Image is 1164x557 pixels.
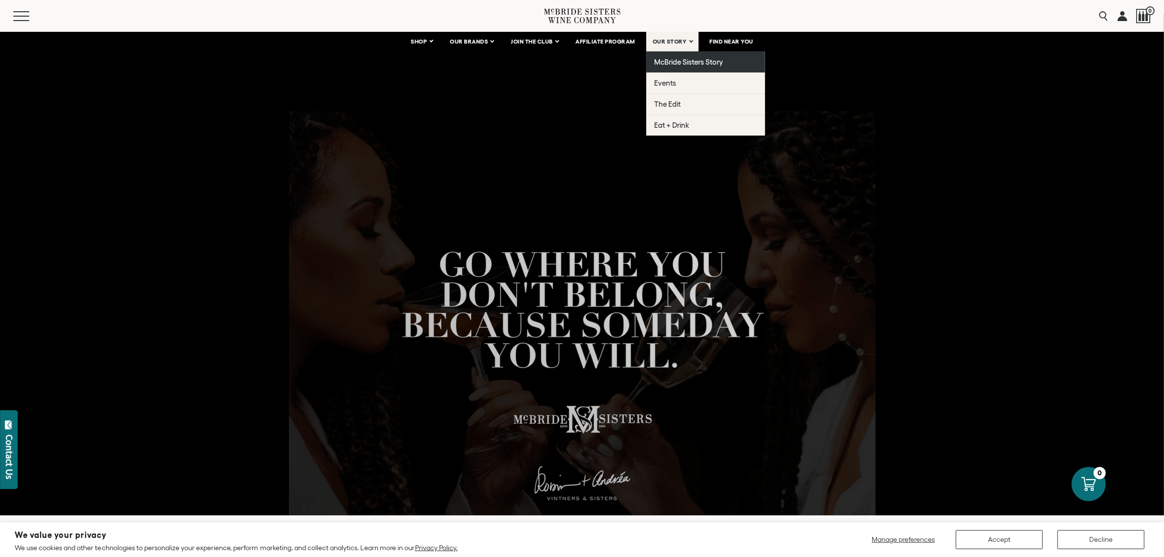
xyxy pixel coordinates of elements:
[570,32,642,51] a: AFFILIATE PROGRAM
[646,115,765,136] a: Eat + Drink
[1057,530,1144,549] button: Decline
[415,544,458,552] a: Privacy Policy.
[956,530,1043,549] button: Accept
[4,435,14,479] div: Contact Us
[411,38,427,45] span: SHOP
[450,38,488,45] span: OUR BRANDS
[646,32,699,51] a: OUR STORY
[653,38,687,45] span: OUR STORY
[646,72,765,93] a: Events
[505,32,565,51] a: JOIN THE CLUB
[872,535,935,543] span: Manage preferences
[1146,6,1155,15] span: 0
[703,32,760,51] a: FIND NEAR YOU
[511,38,553,45] span: JOIN THE CLUB
[646,51,765,72] a: McBride Sisters Story
[654,79,676,87] span: Events
[404,32,439,51] a: SHOP
[646,93,765,115] a: The Edit
[15,543,458,552] p: We use cookies and other technologies to personalize your experience, perform marketing, and coll...
[866,530,941,549] button: Manage preferences
[443,32,500,51] a: OUR BRANDS
[576,38,636,45] span: AFFILIATE PROGRAM
[15,531,458,539] h2: We value your privacy
[1094,467,1106,479] div: 0
[654,100,681,108] span: The Edit
[654,121,689,129] span: Eat + Drink
[654,58,723,66] span: McBride Sisters Story
[710,38,754,45] span: FIND NEAR YOU
[13,11,48,21] button: Mobile Menu Trigger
